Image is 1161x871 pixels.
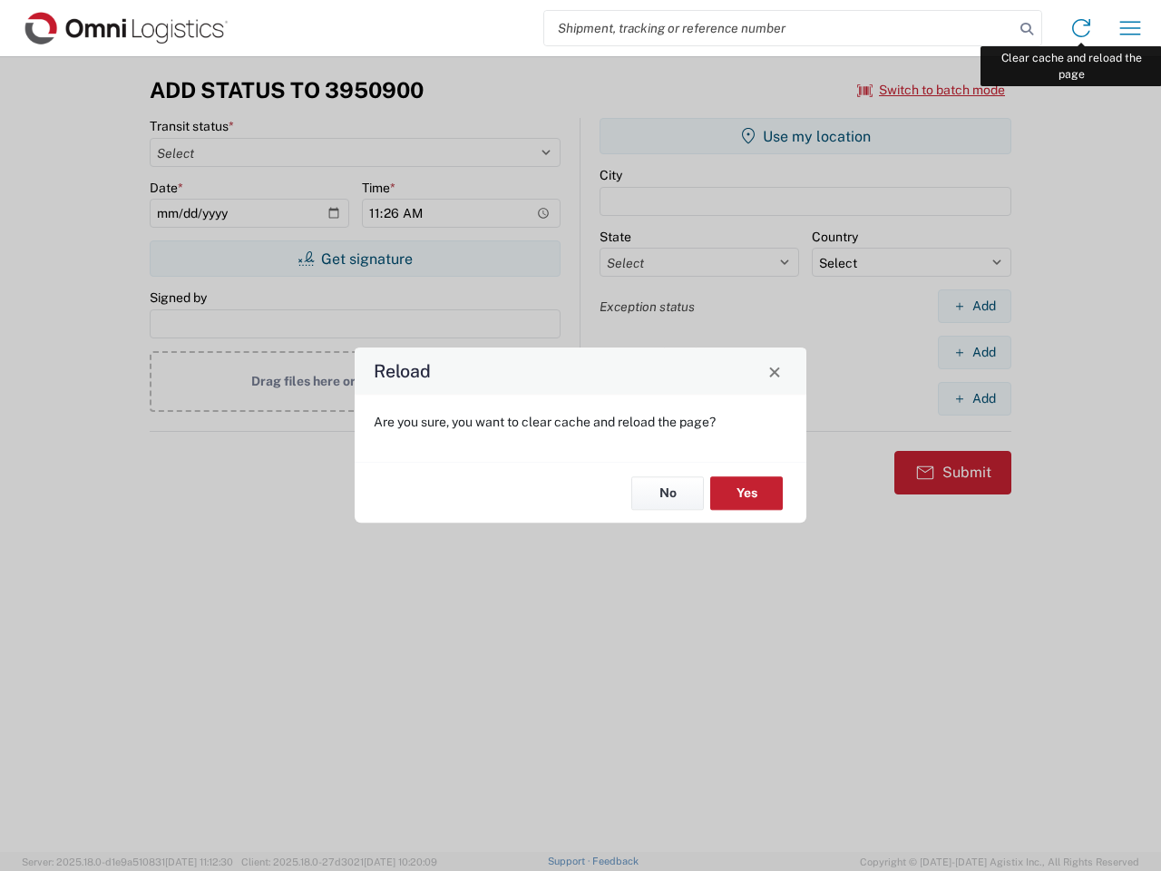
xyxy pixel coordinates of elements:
button: No [631,476,704,510]
p: Are you sure, you want to clear cache and reload the page? [374,414,787,430]
button: Close [762,358,787,384]
button: Yes [710,476,783,510]
h4: Reload [374,358,431,385]
input: Shipment, tracking or reference number [544,11,1014,45]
